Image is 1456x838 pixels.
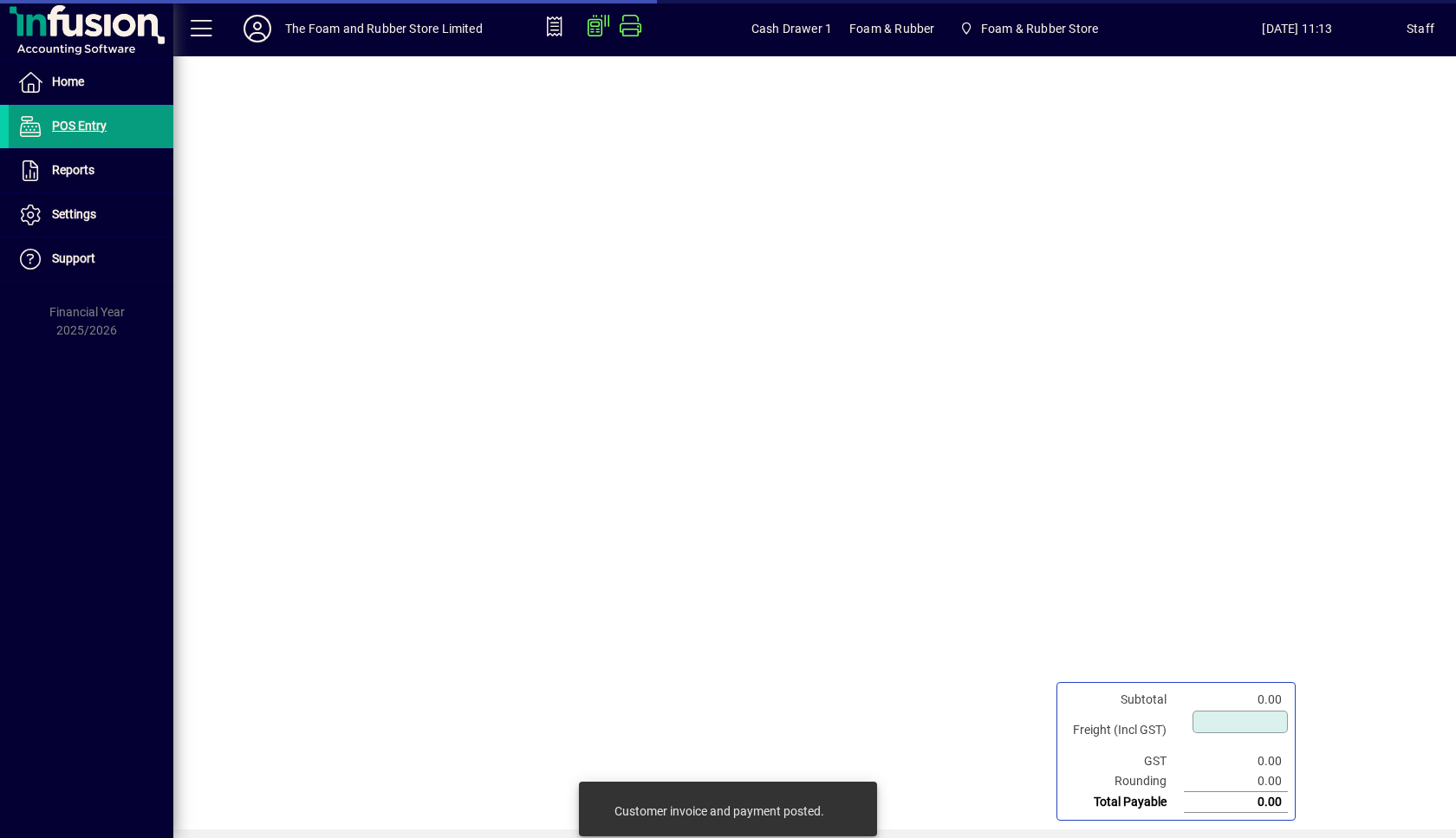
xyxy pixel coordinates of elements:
td: Subtotal [1064,690,1184,710]
span: Cash Drawer 1 [751,15,832,42]
span: Foam & Rubber [849,15,934,42]
td: GST [1064,751,1184,771]
td: Freight (Incl GST) [1064,710,1184,751]
div: The Foam and Rubber Store Limited [285,15,483,42]
span: Reports [52,163,94,177]
span: Foam & Rubber Store [952,13,1105,44]
a: Reports [9,149,173,192]
button: Profile [230,13,285,44]
span: Foam & Rubber Store [981,15,1098,42]
a: Support [9,237,173,281]
td: 0.00 [1184,690,1288,710]
a: Home [9,61,173,104]
span: Settings [52,207,96,221]
td: 0.00 [1184,792,1288,813]
span: [DATE] 11:13 [1188,15,1407,42]
div: Customer invoice and payment posted. [614,802,824,820]
span: Home [52,75,84,88]
td: Rounding [1064,771,1184,792]
span: Support [52,251,95,265]
div: Staff [1407,15,1434,42]
td: 0.00 [1184,771,1288,792]
a: Settings [9,193,173,237]
td: 0.00 [1184,751,1288,771]
span: POS Entry [52,119,107,133]
td: Total Payable [1064,792,1184,813]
